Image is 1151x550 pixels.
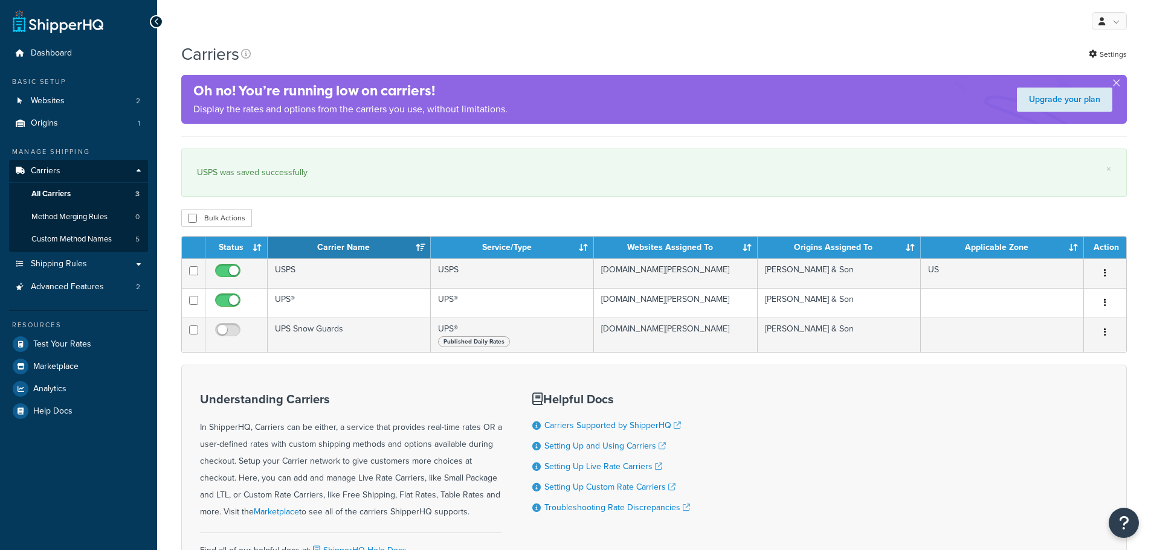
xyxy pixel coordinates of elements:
td: [PERSON_NAME] & Son [758,258,921,288]
td: [DOMAIN_NAME][PERSON_NAME] [594,288,757,318]
td: [PERSON_NAME] & Son [758,288,921,318]
span: Shipping Rules [31,259,87,269]
th: Service/Type: activate to sort column ascending [431,237,594,258]
th: Carrier Name: activate to sort column ascending [268,237,431,258]
td: UPS Snow Guards [268,318,431,352]
th: Origins Assigned To: activate to sort column ascending [758,237,921,258]
a: Troubleshooting Rate Discrepancies [544,501,690,514]
div: Basic Setup [9,77,148,87]
h4: Oh no! You’re running low on carriers! [193,81,508,101]
div: USPS was saved successfully [197,164,1111,181]
span: Origins [31,118,58,129]
span: 3 [135,189,140,199]
td: USPS [431,258,594,288]
span: Marketplace [33,362,79,372]
a: Dashboard [9,42,148,65]
td: US [921,258,1084,288]
li: Advanced Features [9,276,148,298]
a: All Carriers 3 [9,183,148,205]
span: All Carriers [31,189,71,199]
a: Advanced Features 2 [9,276,148,298]
button: Bulk Actions [181,209,252,227]
a: Upgrade your plan [1017,88,1112,112]
span: Carriers [31,166,60,176]
th: Websites Assigned To: activate to sort column ascending [594,237,757,258]
div: In ShipperHQ, Carriers can be either, a service that provides real-time rates OR a user-defined r... [200,392,502,520]
div: Resources [9,320,148,330]
p: Display the rates and options from the carriers you use, without limitations. [193,101,508,118]
h3: Helpful Docs [532,392,690,406]
span: 2 [136,282,140,292]
span: Analytics [33,384,66,394]
td: [DOMAIN_NAME][PERSON_NAME] [594,258,757,288]
a: Setting Up Custom Rate Carriers [544,481,675,493]
a: Method Merging Rules 0 [9,206,148,228]
li: Carriers [9,160,148,252]
a: Setting Up Live Rate Carriers [544,460,662,473]
td: UPS® [431,288,594,318]
span: Published Daily Rates [438,336,510,347]
a: Analytics [9,378,148,400]
td: UPS® [431,318,594,352]
li: Custom Method Names [9,228,148,251]
td: UPS® [268,288,431,318]
h3: Understanding Carriers [200,392,502,406]
td: USPS [268,258,431,288]
span: 5 [135,234,140,245]
th: Status: activate to sort column ascending [205,237,268,258]
th: Applicable Zone: activate to sort column ascending [921,237,1084,258]
h1: Carriers [181,42,239,66]
a: Shipping Rules [9,253,148,275]
span: Advanced Features [31,282,104,292]
a: Help Docs [9,400,148,422]
li: All Carriers [9,183,148,205]
a: ShipperHQ Home [13,9,103,33]
button: Open Resource Center [1109,508,1139,538]
li: Websites [9,90,148,112]
li: Method Merging Rules [9,206,148,228]
th: Action [1084,237,1126,258]
a: Test Your Rates [9,333,148,355]
span: Websites [31,96,65,106]
a: Setting Up and Using Carriers [544,440,666,452]
div: Manage Shipping [9,147,148,157]
td: [DOMAIN_NAME][PERSON_NAME] [594,318,757,352]
a: Carriers Supported by ShipperHQ [544,419,681,432]
a: Carriers [9,160,148,182]
span: 2 [136,96,140,106]
td: [PERSON_NAME] & Son [758,318,921,352]
span: Method Merging Rules [31,212,108,222]
span: Custom Method Names [31,234,112,245]
span: Test Your Rates [33,339,91,350]
span: 1 [138,118,140,129]
li: Origins [9,112,148,135]
span: Help Docs [33,406,73,417]
a: Origins 1 [9,112,148,135]
span: 0 [135,212,140,222]
a: Marketplace [9,356,148,377]
a: Custom Method Names 5 [9,228,148,251]
a: Settings [1089,46,1127,63]
a: Marketplace [254,505,299,518]
span: Dashboard [31,48,72,59]
a: × [1106,164,1111,174]
a: Websites 2 [9,90,148,112]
